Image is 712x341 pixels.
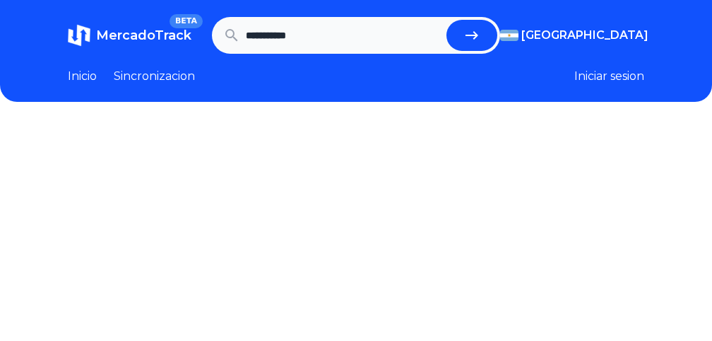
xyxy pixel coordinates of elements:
[68,68,97,85] a: Inicio
[500,30,518,41] img: Argentina
[170,14,203,28] span: BETA
[114,68,195,85] a: Sincronizacion
[574,68,644,85] button: Iniciar sesion
[521,27,648,44] span: [GEOGRAPHIC_DATA]
[68,24,191,47] a: MercadoTrackBETA
[96,28,191,43] span: MercadoTrack
[68,24,90,47] img: MercadoTrack
[500,27,644,44] button: [GEOGRAPHIC_DATA]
